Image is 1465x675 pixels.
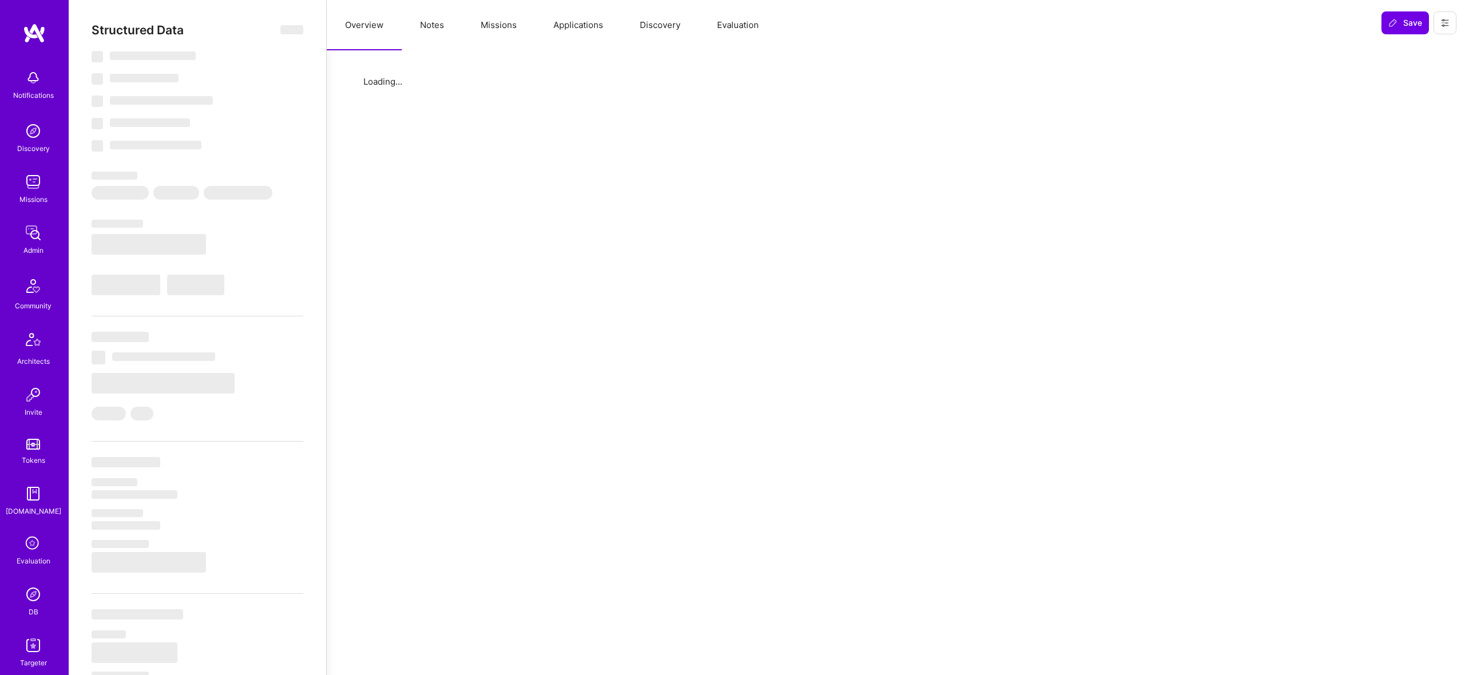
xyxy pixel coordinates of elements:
span: ‌ [92,140,103,152]
img: tokens [26,439,40,450]
span: ‌ [130,407,153,420]
div: Missions [19,193,47,205]
span: ‌ [92,172,137,180]
span: ‌ [153,186,199,200]
img: guide book [22,482,45,505]
div: [DOMAIN_NAME] [6,505,61,517]
img: Invite [22,383,45,406]
div: Loading... [363,76,1142,88]
span: ‌ [167,275,224,295]
img: teamwork [22,170,45,193]
span: ‌ [92,186,149,200]
span: ‌ [92,478,137,486]
span: ‌ [204,186,272,200]
span: ‌ [110,96,213,105]
span: ‌ [92,457,160,467]
span: ‌ [110,51,196,60]
span: ‌ [92,630,126,638]
span: ‌ [92,51,103,62]
span: ‌ [92,118,103,129]
i: icon SelectionTeam [22,533,44,555]
img: Community [19,272,47,300]
div: Targeter [20,657,47,669]
span: ‌ [92,490,177,499]
span: ‌ [92,642,177,663]
span: ‌ [92,275,160,295]
span: ‌ [92,73,103,85]
img: Admin Search [22,583,45,606]
div: Discovery [17,142,50,154]
span: ‌ [92,552,206,573]
div: Admin [23,244,43,256]
span: ‌ [92,234,206,255]
span: Save [1388,17,1422,29]
span: ‌ [112,352,215,361]
span: ‌ [92,332,149,342]
img: bell [22,66,45,89]
span: ‌ [92,373,235,394]
div: Invite [25,406,42,418]
span: ‌ [92,351,105,364]
span: ‌ [92,407,126,420]
span: ‌ [110,141,201,149]
div: Tokens [22,454,45,466]
img: Architects [19,328,47,355]
div: Architects [17,355,50,367]
div: Notifications [13,89,54,101]
span: ‌ [110,118,190,127]
img: admin teamwork [22,221,45,244]
span: ‌ [92,521,160,530]
div: DB [29,606,38,618]
img: Skill Targeter [22,634,45,657]
img: logo [23,23,46,43]
span: ‌ [92,96,103,107]
span: ‌ [92,540,149,548]
img: discovery [22,120,45,142]
div: Community [15,300,52,312]
span: ‌ [92,220,143,228]
span: ‌ [92,609,183,620]
span: ‌ [280,25,303,34]
button: Save [1381,11,1429,34]
span: ‌ [92,509,143,517]
div: Evaluation [17,555,50,567]
span: ‌ [110,74,179,82]
span: Structured Data [92,23,184,37]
